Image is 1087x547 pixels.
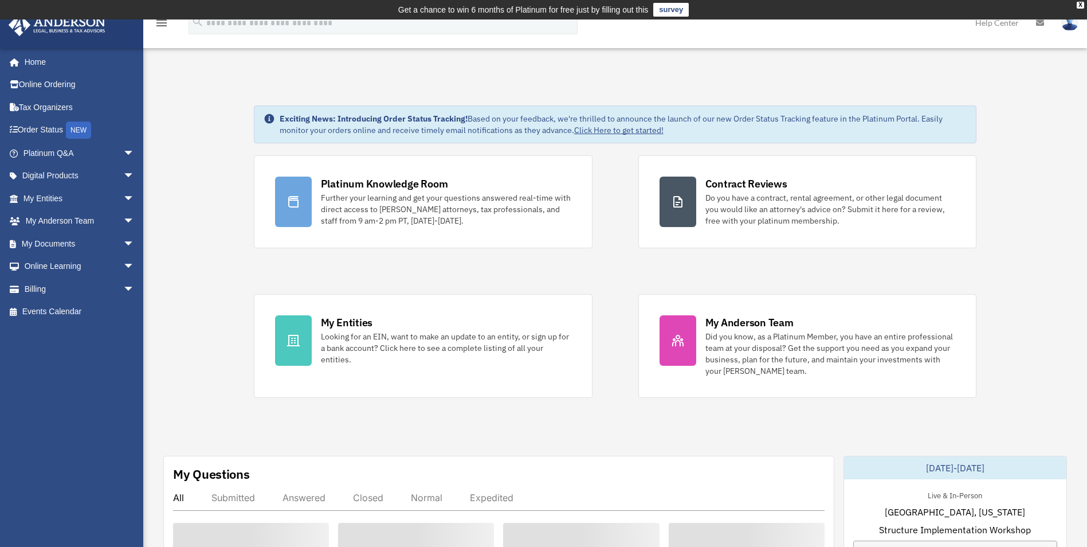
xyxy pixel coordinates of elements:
span: arrow_drop_down [123,232,146,256]
i: search [191,15,204,28]
a: Home [8,50,146,73]
a: Billingarrow_drop_down [8,278,152,300]
a: Online Ordering [8,73,152,96]
a: Contract Reviews Do you have a contract, rental agreement, or other legal document you would like... [638,155,977,248]
a: Platinum Knowledge Room Further your learning and get your questions answered real-time with dire... [254,155,592,248]
a: Online Learningarrow_drop_down [8,255,152,278]
i: menu [155,16,168,30]
div: close [1077,2,1084,9]
span: arrow_drop_down [123,165,146,188]
a: menu [155,20,168,30]
a: Platinum Q&Aarrow_drop_down [8,142,152,165]
a: survey [653,3,689,17]
div: Answered [282,492,325,503]
div: Submitted [211,492,255,503]
div: Platinum Knowledge Room [321,177,448,191]
div: All [173,492,184,503]
a: Click Here to get started! [574,125,664,135]
div: Looking for an EIN, want to make an update to an entity, or sign up for a bank account? Click her... [321,331,571,365]
strong: Exciting News: Introducing Order Status Tracking! [280,114,468,124]
div: [DATE]-[DATE] [844,456,1066,479]
span: arrow_drop_down [123,142,146,165]
span: arrow_drop_down [123,187,146,210]
span: [GEOGRAPHIC_DATA], [US_STATE] [885,505,1025,519]
div: Live & In-Person [919,489,991,501]
a: My Anderson Team Did you know, as a Platinum Member, you have an entire professional team at your... [638,294,977,398]
span: arrow_drop_down [123,210,146,233]
span: arrow_drop_down [123,255,146,279]
a: My Anderson Teamarrow_drop_down [8,210,152,233]
div: Based on your feedback, we're thrilled to announce the launch of our new Order Status Tracking fe... [280,113,967,136]
span: arrow_drop_down [123,278,146,301]
div: Further your learning and get your questions answered real-time with direct access to [PERSON_NAM... [321,192,571,226]
div: Normal [411,492,442,503]
a: Tax Organizers [8,96,152,119]
div: Expedited [470,492,513,503]
a: My Documentsarrow_drop_down [8,232,152,255]
div: Get a chance to win 6 months of Platinum for free just by filling out this [398,3,649,17]
img: Anderson Advisors Platinum Portal [5,14,109,36]
a: Digital Productsarrow_drop_down [8,165,152,187]
div: My Anderson Team [705,315,794,330]
img: User Pic [1061,14,1078,31]
a: Events Calendar [8,300,152,323]
div: My Questions [173,466,250,483]
div: Did you know, as a Platinum Member, you have an entire professional team at your disposal? Get th... [705,331,956,377]
div: Contract Reviews [705,177,787,191]
a: My Entitiesarrow_drop_down [8,187,152,210]
div: Closed [353,492,383,503]
a: Order StatusNEW [8,119,152,142]
a: My Entities Looking for an EIN, want to make an update to an entity, or sign up for a bank accoun... [254,294,592,398]
span: Structure Implementation Workshop [879,523,1031,537]
div: My Entities [321,315,372,330]
div: Do you have a contract, rental agreement, or other legal document you would like an attorney's ad... [705,192,956,226]
div: NEW [66,122,91,139]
